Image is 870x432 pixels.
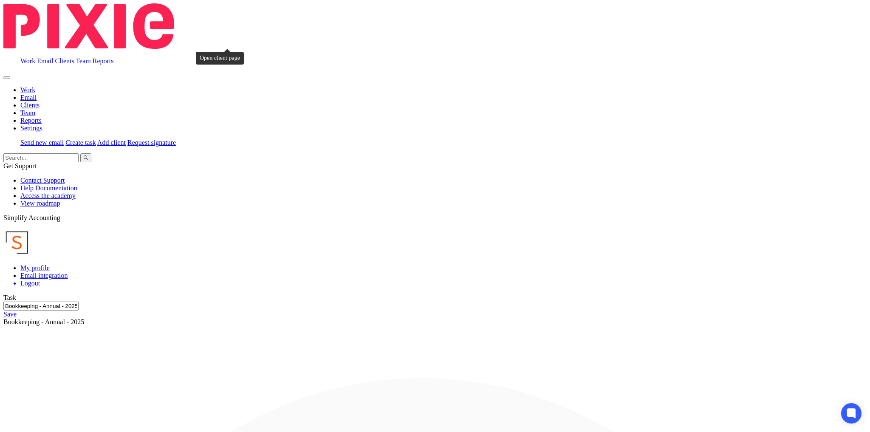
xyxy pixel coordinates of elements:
a: My profile [20,264,50,271]
a: Reports [20,117,42,124]
input: Search [3,153,79,162]
button: Search [80,153,91,162]
a: Help Documentation [20,184,77,192]
div: Bookkeeping - Annual - 2025 [3,302,867,326]
a: Access the academy [20,192,76,199]
a: Logout [20,280,867,287]
a: Contact Support [20,177,65,184]
a: Email integration [20,272,68,279]
p: Simplify Accounting [3,214,867,222]
div: Bookkeeping - Annual - 2025 [3,318,867,326]
a: Work [20,57,35,65]
a: Work [20,86,35,93]
img: Pixie [3,3,174,49]
a: Clients [20,102,40,109]
a: Add client [97,139,126,146]
a: Settings [20,124,42,132]
a: View roadmap [20,200,60,207]
span: Get Support [3,162,37,169]
a: Clients [55,57,74,65]
a: Email [20,94,37,101]
a: Email [37,57,53,65]
a: Team [20,109,35,116]
a: Save [3,311,17,318]
a: Team [76,57,90,65]
a: Create task [65,139,96,146]
img: Screenshot%202023-11-29%20141159.png [3,229,31,256]
label: Task [3,294,16,301]
a: Send new email [20,139,64,146]
span: Logout [20,280,40,287]
a: Request signature [127,139,176,146]
a: Reports [93,57,114,65]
